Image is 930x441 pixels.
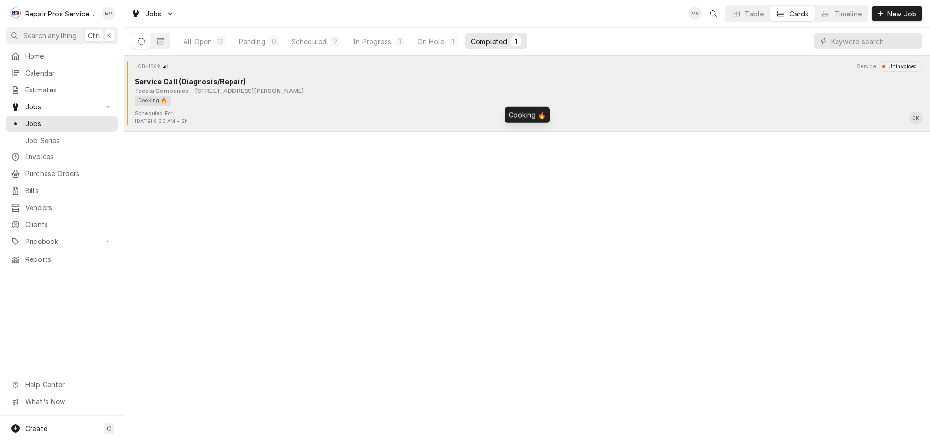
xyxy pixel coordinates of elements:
span: Jobs [25,102,98,112]
div: 12 [217,36,224,46]
div: Timeline [835,9,862,19]
div: Card Footer Extra Context [135,110,188,125]
div: Pending [239,36,265,46]
div: Card Header Primary Content [135,61,168,71]
div: Uninvoiced [885,63,917,71]
button: New Job [872,6,922,21]
span: Home [25,51,113,61]
div: Object Tag List [135,96,919,106]
a: Job Series [6,133,118,149]
div: Object Title [135,76,923,87]
span: Estimates [25,85,113,95]
a: Calendar [6,65,118,81]
div: 1 [513,36,519,46]
div: Repair Pros Services Inc [25,9,96,19]
div: Cooking 🔥 [505,107,550,123]
span: What's New [25,396,112,407]
span: New Job [885,9,918,19]
div: Table [745,9,764,19]
span: Ctrl [88,30,100,41]
div: R [9,7,22,20]
span: Create [25,425,47,433]
a: Invoices [6,149,118,165]
a: Clients [6,216,118,232]
div: CK [909,111,923,125]
div: 1 [397,36,403,46]
span: Clients [25,219,113,229]
span: Help Center [25,380,112,390]
span: Job Series [25,136,113,146]
div: 1 [450,36,456,46]
div: Object Extra Context Header [857,63,876,71]
div: Object Subtext Primary [135,87,189,95]
a: Estimates [6,82,118,98]
div: Cards [790,9,809,19]
div: MV [102,7,115,20]
div: Object Status [879,61,923,71]
div: MV [688,7,702,20]
span: Vendors [25,202,113,213]
span: Pricebook [25,236,98,246]
a: Go to Help Center [6,377,118,393]
a: Reports [6,251,118,267]
span: Invoices [25,152,113,162]
div: Cooking 🔥 [135,96,171,106]
div: Job Card: JOB-1509 [124,55,930,132]
span: C [107,424,111,434]
div: Caleb Kvale's Avatar [909,111,923,125]
a: Vendors [6,199,118,215]
div: Object ID [135,63,160,71]
div: Scheduled [292,36,326,46]
a: Go to Jobs [127,6,178,22]
div: Card Footer Primary Content [909,111,923,125]
div: Completed [471,36,507,46]
div: Card Header [128,61,926,71]
div: On Hold [418,36,445,46]
div: Object Extra Context Footer Value [135,118,188,125]
span: Jobs [145,9,162,19]
input: Keyword search [831,33,917,49]
div: Mindy Volker's Avatar [688,7,702,20]
div: All Open [183,36,212,46]
span: Calendar [25,68,113,78]
div: In Progress [353,36,391,46]
div: 9 [332,36,338,46]
span: Purchase Orders [25,168,113,179]
a: Go to Jobs [6,99,118,115]
button: Open search [706,6,721,21]
a: Go to What's New [6,394,118,410]
div: Repair Pros Services Inc's Avatar [9,7,22,20]
div: Mindy Volker's Avatar [102,7,115,20]
span: Search anything [23,30,77,41]
div: 0 [271,36,277,46]
a: Bills [6,182,118,198]
a: Jobs [6,116,118,132]
div: Card Footer [128,110,926,125]
a: Home [6,48,118,64]
div: Object Subtext Secondary [192,87,304,95]
span: Bills [25,185,113,196]
span: Jobs [25,119,113,129]
button: Search anythingCtrlK [6,27,118,44]
div: Card Body [128,76,926,106]
span: [DATE] 8:30 AM • 2h [135,118,188,124]
div: Object Subtext [135,87,923,95]
span: Reports [25,254,113,264]
a: Go to Pricebook [6,233,118,249]
div: Card Header Secondary Content [857,61,923,71]
span: K [107,30,111,41]
div: Object Extra Context Footer Label [135,110,188,118]
a: Purchase Orders [6,166,118,182]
